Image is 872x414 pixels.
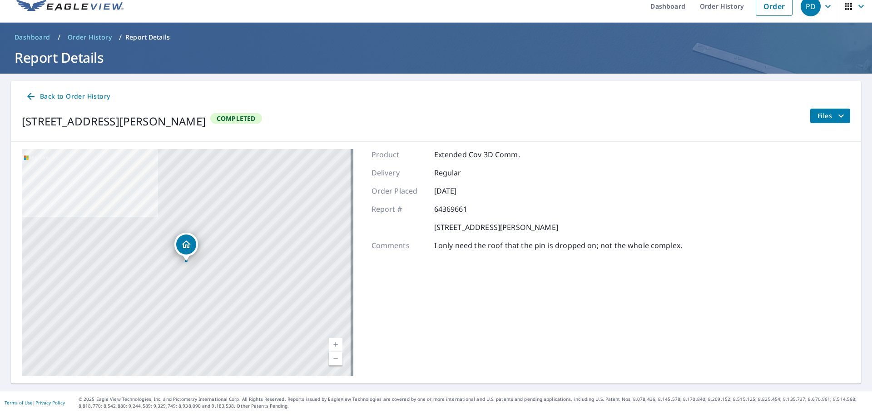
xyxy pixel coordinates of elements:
[22,113,206,130] div: [STREET_ADDRESS][PERSON_NAME]
[15,33,50,42] span: Dashboard
[211,114,261,123] span: Completed
[22,88,114,105] a: Back to Order History
[119,32,122,43] li: /
[817,110,847,121] span: Files
[329,352,342,365] a: Current Level 17, Zoom Out
[810,109,850,123] button: filesDropdownBtn-64369661
[5,400,65,405] p: |
[434,222,558,233] p: [STREET_ADDRESS][PERSON_NAME]
[11,30,861,45] nav: breadcrumb
[372,167,426,178] p: Delivery
[58,32,60,43] li: /
[125,33,170,42] p: Report Details
[372,149,426,160] p: Product
[434,167,489,178] p: Regular
[5,399,33,406] a: Terms of Use
[372,185,426,196] p: Order Placed
[434,204,489,214] p: 64369661
[11,30,54,45] a: Dashboard
[11,48,861,67] h1: Report Details
[64,30,115,45] a: Order History
[329,338,342,352] a: Current Level 17, Zoom In
[372,240,426,251] p: Comments
[174,233,198,261] div: Dropped pin, building 1, Residential property, 939 Hinman Ave Evanston, IL 60202
[434,185,489,196] p: [DATE]
[372,204,426,214] p: Report #
[25,91,110,102] span: Back to Order History
[79,396,867,409] p: © 2025 Eagle View Technologies, Inc. and Pictometry International Corp. All Rights Reserved. Repo...
[68,33,112,42] span: Order History
[434,149,520,160] p: Extended Cov 3D Comm.
[434,240,683,251] p: I only need the roof that the pin is dropped on; not the whole complex.
[35,399,65,406] a: Privacy Policy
